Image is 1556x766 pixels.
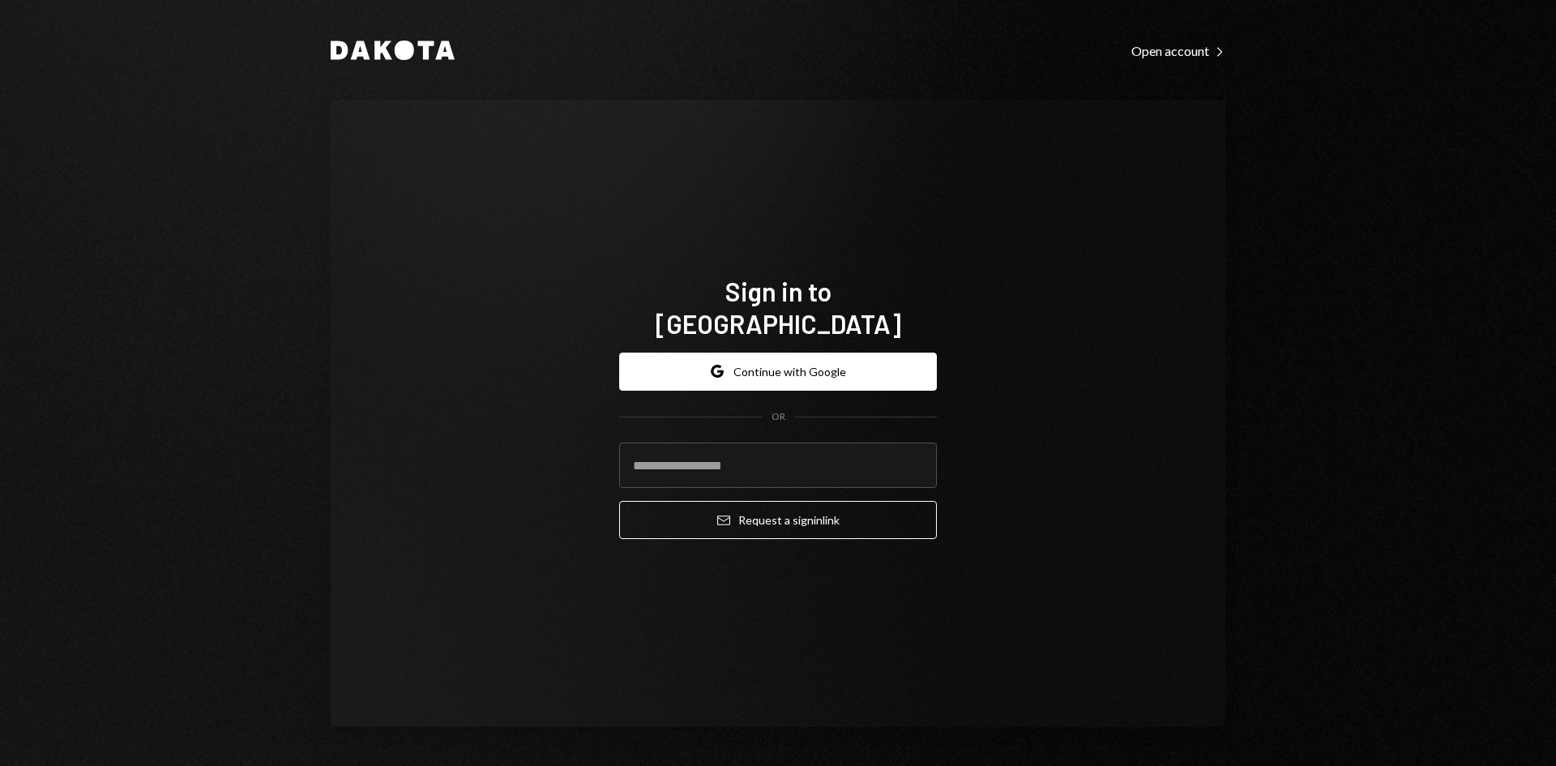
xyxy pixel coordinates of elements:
button: Request a signinlink [619,501,937,539]
div: OR [772,410,785,424]
button: Continue with Google [619,353,937,391]
a: Open account [1131,41,1225,59]
div: Open account [1131,43,1225,59]
h1: Sign in to [GEOGRAPHIC_DATA] [619,275,937,340]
